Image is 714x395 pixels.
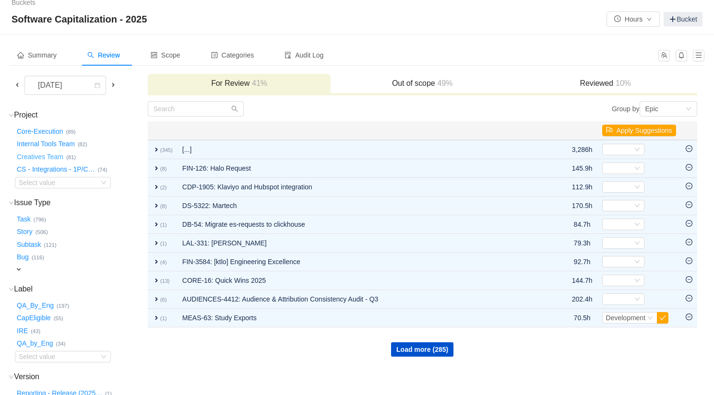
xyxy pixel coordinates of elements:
[686,201,692,208] i: icon: minus-circle
[9,200,14,206] i: icon: down
[178,290,550,309] td: AUDIENCES-4412: Audience & Attribution Consistency Audit - Q3
[98,167,107,173] small: (74)
[602,125,676,136] button: icon: flagApply Suggestions
[567,309,597,327] td: 70.5h
[95,82,100,89] i: icon: calendar
[634,278,640,284] i: icon: down
[15,266,23,273] span: expand
[178,253,550,271] td: FIN-3584: [ktlo] Engineering Excellence
[567,159,597,178] td: 145.9h
[285,52,291,58] i: icon: audit
[56,341,66,347] small: (34)
[567,215,597,234] td: 84.7h
[153,239,160,247] span: expand
[160,185,167,190] small: (2)
[519,79,692,88] h3: Reviewed
[153,164,160,172] span: expand
[15,162,98,177] button: CS - Integrations - 1P/C…
[148,101,244,116] input: Search
[15,224,36,240] button: Story
[17,51,57,59] span: Summary
[693,50,704,61] button: icon: menu
[686,257,692,264] i: icon: minus-circle
[178,197,550,215] td: DS-5322: Martech
[160,222,167,228] small: (1)
[178,140,550,159] td: [...]
[178,178,550,197] td: CDP-1905: Klaviyo and Hubspot integration
[153,183,160,191] span: expand
[160,278,170,284] small: (13)
[686,145,692,152] i: icon: minus-circle
[335,79,509,88] h3: Out of scope
[15,110,147,120] h3: Project
[160,315,167,321] small: (1)
[211,52,218,58] i: icon: profile
[54,315,63,321] small: (55)
[634,184,640,191] i: icon: down
[686,220,692,227] i: icon: minus-circle
[567,234,597,253] td: 79.3h
[153,295,160,303] span: expand
[19,352,95,361] div: Select value
[15,237,44,252] button: Subtask
[153,202,160,209] span: expand
[178,159,550,178] td: FIN-126: Halo Request
[32,255,44,260] small: (116)
[567,197,597,215] td: 170.5h
[634,240,640,247] i: icon: down
[391,342,453,357] button: Load more (285)
[686,164,692,171] i: icon: minus-circle
[101,354,107,360] i: icon: down
[686,276,692,283] i: icon: minus-circle
[15,323,31,338] button: IRE
[211,51,254,59] span: Categories
[567,178,597,197] td: 112.9h
[15,372,147,382] h3: Version
[153,314,160,322] span: expand
[15,284,147,294] h3: Label
[87,52,94,58] i: icon: search
[435,79,453,87] span: 49%
[634,147,640,153] i: icon: down
[250,79,267,87] span: 41%
[567,253,597,271] td: 92.7h
[634,259,640,266] i: icon: down
[15,211,34,227] button: Task
[36,229,48,235] small: (506)
[153,79,326,88] h3: For Review
[101,180,107,186] i: icon: down
[153,146,160,153] span: expand
[231,105,238,112] i: icon: search
[634,296,640,303] i: icon: down
[686,314,692,320] i: icon: minus-circle
[19,178,95,187] div: Select value
[151,52,157,58] i: icon: control
[686,183,692,189] i: icon: minus-circle
[634,221,640,228] i: icon: down
[15,298,57,313] button: QA_By_Eng
[87,51,120,59] span: Review
[178,271,550,290] td: CORE-16: Quick Wins 2025
[285,51,323,59] span: Audit Log
[15,137,78,152] button: Internal Tools Team
[606,314,646,322] span: Development
[34,217,46,222] small: (796)
[634,203,640,209] i: icon: down
[153,277,160,284] span: expand
[676,50,687,61] button: icon: bell
[44,242,57,248] small: (121)
[658,50,670,61] button: icon: team
[151,51,180,59] span: Scope
[160,203,167,209] small: (8)
[12,12,153,27] span: Software Capitalization - 2025
[160,147,173,153] small: (345)
[160,166,167,172] small: (8)
[78,141,87,147] small: (82)
[160,241,167,246] small: (1)
[664,12,702,26] a: Bucket
[15,124,66,139] button: Core-Execution
[178,215,550,234] td: DB-54: Migrate es-requests to clickhouse
[15,336,56,351] button: QA_by_Eng
[9,287,14,292] i: icon: down
[9,374,14,380] i: icon: down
